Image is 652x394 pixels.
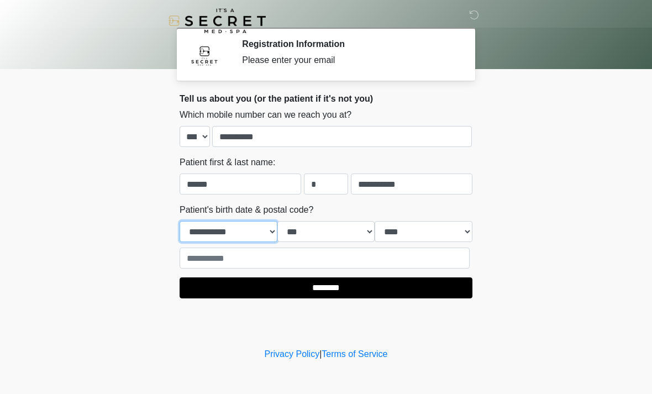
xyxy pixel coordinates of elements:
img: It's A Secret Med Spa Logo [169,8,266,33]
h2: Registration Information [242,39,456,49]
img: Agent Avatar [188,39,221,72]
div: Please enter your email [242,54,456,67]
label: Which mobile number can we reach you at? [180,108,351,122]
a: | [319,349,322,359]
label: Patient's birth date & postal code? [180,203,313,217]
label: Patient first & last name: [180,156,275,169]
h2: Tell us about you (or the patient if it's not you) [180,93,472,104]
a: Privacy Policy [265,349,320,359]
a: Terms of Service [322,349,387,359]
